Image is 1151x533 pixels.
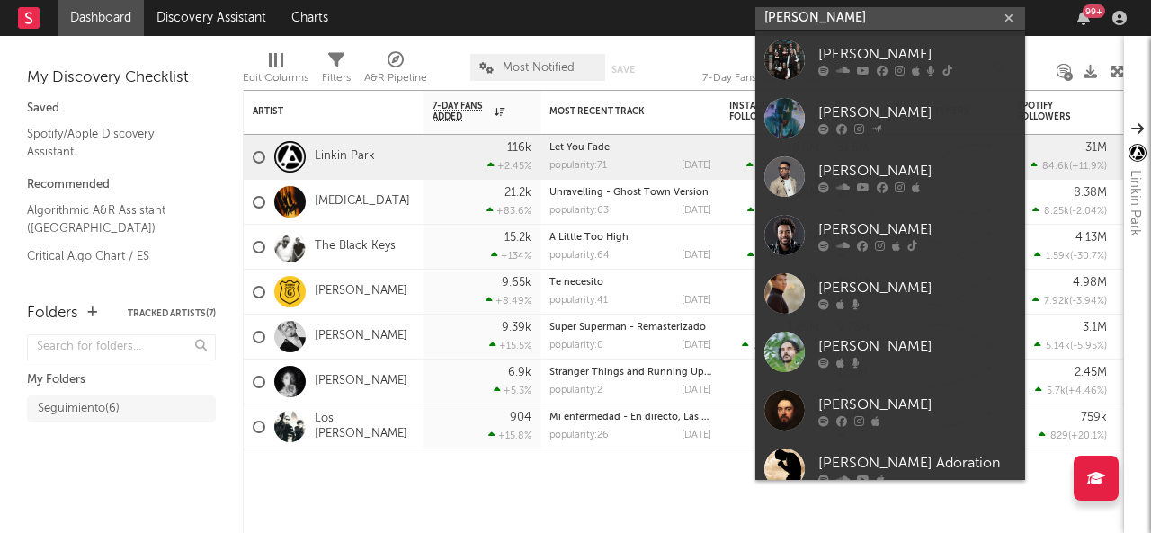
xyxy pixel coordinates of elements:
a: [PERSON_NAME] [315,329,407,344]
div: 6.9k [508,367,531,378]
a: Super Superman - Remasterizado [549,323,706,333]
a: [PERSON_NAME] [755,31,1025,89]
a: [PERSON_NAME] [755,264,1025,323]
span: 7.92k [1044,297,1069,306]
div: A Little Too High [549,233,711,243]
span: 5.7k [1047,386,1066,396]
a: Mi enfermedad - En directo, Las Ventas 7 septiembre 1993 [549,413,821,422]
span: 3.96k [754,342,780,351]
div: [DATE] [682,161,711,171]
div: ( ) [747,250,819,262]
a: [PERSON_NAME] [315,374,407,389]
span: 7-Day Fans Added [433,101,490,122]
div: 2.45M [1075,367,1107,378]
div: +134 % [491,250,531,262]
div: Artist [253,106,388,117]
div: ( ) [1034,250,1107,262]
div: Saved [27,98,216,120]
div: [DATE] [682,251,711,261]
div: ( ) [1035,385,1107,396]
div: Folders [27,303,78,324]
div: +83.6 % [486,205,531,217]
a: [PERSON_NAME] [755,89,1025,147]
div: popularity: 0 [549,341,603,351]
a: Stranger Things and Running Up That Hill (from “Stranger Things”) [549,368,861,378]
div: Let You Fade [549,143,711,153]
span: -30.7 % [1073,252,1104,262]
div: [DATE] [682,386,711,395]
a: [PERSON_NAME] [755,323,1025,381]
a: Let You Fade [549,143,610,153]
a: Linkin Park [315,149,375,164]
div: Filters [322,67,351,89]
a: [PERSON_NAME] [755,381,1025,440]
div: ( ) [742,340,819,351]
div: Linkin Park [1124,170,1146,236]
a: Spotify/Apple Discovery Assistant [27,124,198,161]
div: ( ) [1032,295,1107,306]
span: 1.59k [1046,252,1070,262]
div: 7-Day Fans Added (7-Day Fans Added) [702,67,837,89]
div: 759k [1081,412,1107,423]
span: Most Notified [503,62,575,74]
div: [DATE] [682,341,711,351]
a: Algorithmic A&R Assistant ([GEOGRAPHIC_DATA]) [27,200,198,237]
div: popularity: 63 [549,206,609,216]
a: The Black Keys [315,239,396,254]
div: Most Recent Track [549,106,684,117]
div: 904 [510,412,531,423]
div: ( ) [747,205,819,217]
div: 31M [1085,142,1107,154]
div: [DATE] [682,206,711,216]
button: Save [611,65,635,75]
div: Edit Columns [243,67,308,89]
div: ( ) [1031,160,1107,172]
div: [PERSON_NAME] [818,102,1016,123]
div: +8.49 % [486,295,531,306]
div: Spotify Followers [1017,101,1080,122]
div: 4.13M [1075,232,1107,244]
a: [PERSON_NAME] [315,284,407,299]
span: +20.1 % [1071,431,1104,441]
div: +15.5 % [489,340,531,351]
div: 99 + [1083,4,1105,18]
div: 0 [729,270,819,314]
div: +5.3 % [494,385,531,396]
span: +4.46 % [1068,386,1104,396]
div: Te necesito [549,278,711,288]
div: Unravelling - Ghost Town Version [549,188,711,198]
input: Search for folders... [27,334,216,360]
div: [PERSON_NAME] [818,218,1016,240]
a: [PERSON_NAME] [755,147,1025,206]
div: [PERSON_NAME] [818,277,1016,298]
div: +2.45 % [487,160,531,172]
a: Te necesito [549,278,603,288]
div: +15.8 % [488,430,531,441]
span: -3.94 % [1072,297,1104,306]
span: 8.25k [1044,207,1069,217]
div: 7-Day Fans Added (7-Day Fans Added) [702,45,837,97]
div: [PERSON_NAME] [818,394,1016,415]
div: [PERSON_NAME] [818,160,1016,182]
div: 116k [507,142,531,154]
div: 15.2k [504,232,531,244]
span: 5.14k [1046,342,1070,351]
a: [PERSON_NAME] [755,206,1025,264]
div: [DATE] [682,296,711,306]
a: [MEDICAL_DATA] [315,194,410,209]
div: 4.98M [1073,277,1107,289]
div: Super Superman - Remasterizado [549,323,711,333]
div: [PERSON_NAME] Adoration [818,452,1016,474]
button: Tracked Artists(7) [128,309,216,318]
div: ( ) [746,160,819,172]
div: Stranger Things and Running Up That Hill (from “Stranger Things”) [549,368,711,378]
div: popularity: 41 [549,296,608,306]
a: A Little Too High [549,233,629,243]
div: My Discovery Checklist [27,67,216,89]
span: -5.95 % [1073,342,1104,351]
button: 99+ [1077,11,1090,25]
a: [PERSON_NAME] Adoration [755,440,1025,498]
div: ( ) [1032,205,1107,217]
div: [PERSON_NAME] [818,335,1016,357]
div: ( ) [1034,340,1107,351]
